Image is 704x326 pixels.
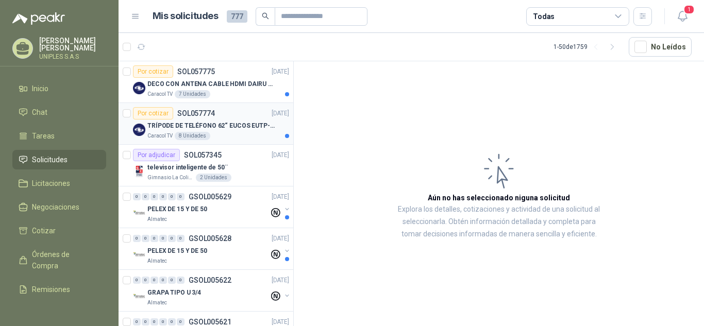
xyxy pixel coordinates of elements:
span: Inicio [32,83,48,94]
p: GSOL005621 [189,318,231,325]
div: 0 [159,235,167,242]
p: SOL057345 [184,151,222,159]
img: Logo peakr [12,12,65,25]
img: Company Logo [133,249,145,261]
span: Chat [32,107,47,118]
div: 0 [142,193,149,200]
a: Tareas [12,126,106,146]
p: TRÍPODE DE TELÉFONO 62“ EUCOS EUTP-010 [147,121,276,131]
p: [DATE] [272,192,289,202]
a: Negociaciones [12,197,106,217]
span: Negociaciones [32,201,79,213]
div: Por adjudicar [133,149,180,161]
div: Todas [533,11,555,22]
p: [DATE] [272,234,289,244]
a: Cotizar [12,221,106,241]
p: televisor inteligente de 50¨ [147,163,228,173]
div: 0 [133,193,141,200]
p: GSOL005622 [189,277,231,284]
a: Por cotizarSOL057774[DATE] Company LogoTRÍPODE DE TELÉFONO 62“ EUCOS EUTP-010Caracol TV8 Unidades [119,103,293,145]
p: [DATE] [272,109,289,118]
h1: Mis solicitudes [153,9,219,24]
a: Remisiones [12,280,106,299]
div: 0 [159,193,167,200]
a: Licitaciones [12,174,106,193]
div: 0 [159,318,167,325]
a: Inicio [12,79,106,98]
p: Almatec [147,257,167,265]
img: Company Logo [133,207,145,219]
h3: Aún no has seleccionado niguna solicitud [428,192,570,203]
p: Gimnasio La Colina [147,174,194,182]
div: 0 [168,193,176,200]
p: [PERSON_NAME] [PERSON_NAME] [39,37,106,52]
p: GSOL005629 [189,193,231,200]
a: 0 0 0 0 0 0 GSOL005622[DATE] Company LogoGRAPA TIPO U 3/4Almatec [133,274,291,307]
p: UNIPLES S.A.S [39,54,106,60]
div: 0 [177,193,185,200]
span: Tareas [32,130,55,142]
p: DECO CON ANTENA CABLE HDMI DAIRU DR90014 [147,79,276,89]
p: [DATE] [272,276,289,285]
div: 0 [133,277,141,284]
span: 1 [683,5,695,14]
p: SOL057774 [177,110,215,117]
button: No Leídos [629,37,692,57]
button: 1 [673,7,692,26]
div: 0 [168,277,176,284]
p: [DATE] [272,150,289,160]
span: Solicitudes [32,154,68,165]
img: Company Logo [133,290,145,303]
div: 0 [133,235,141,242]
div: 0 [177,277,185,284]
div: 0 [150,318,158,325]
p: GSOL005628 [189,235,231,242]
img: Company Logo [133,82,145,94]
div: 0 [142,235,149,242]
p: Caracol TV [147,90,173,98]
img: Company Logo [133,165,145,178]
span: Licitaciones [32,178,70,189]
div: 1 - 50 de 1759 [554,39,621,55]
span: search [262,12,269,20]
span: Órdenes de Compra [32,249,96,271]
a: Solicitudes [12,150,106,169]
div: 2 Unidades [196,174,231,182]
p: PELEX DE 15 Y DE 50 [147,204,207,214]
div: 0 [150,277,158,284]
p: Almatec [147,215,167,224]
p: Almatec [147,299,167,307]
span: Cotizar [32,225,56,236]
span: Remisiones [32,284,70,295]
div: 8 Unidades [175,132,210,140]
img: Company Logo [133,124,145,136]
div: 7 Unidades [175,90,210,98]
div: 0 [159,277,167,284]
div: 0 [168,318,176,325]
span: 777 [227,10,247,23]
div: Por cotizar [133,107,173,119]
p: GRAPA TIPO U 3/4 [147,288,201,298]
div: 0 [142,277,149,284]
p: [DATE] [272,67,289,77]
div: 0 [133,318,141,325]
div: 0 [142,318,149,325]
div: 0 [150,193,158,200]
a: Por adjudicarSOL057345[DATE] Company Logotelevisor inteligente de 50¨Gimnasio La Colina2 Unidades [119,145,293,186]
div: Por cotizar [133,65,173,78]
div: 0 [177,318,185,325]
p: SOL057775 [177,68,215,75]
a: 0 0 0 0 0 0 GSOL005628[DATE] Company LogoPELEX DE 15 Y DE 50Almatec [133,232,291,265]
div: 0 [177,235,185,242]
a: Por cotizarSOL057775[DATE] Company LogoDECO CON ANTENA CABLE HDMI DAIRU DR90014Caracol TV7 Unidades [119,61,293,103]
p: Caracol TV [147,132,173,140]
a: Órdenes de Compra [12,245,106,276]
a: Chat [12,102,106,122]
p: Explora los detalles, cotizaciones y actividad de una solicitud al seleccionarla. Obtén informaci... [397,203,601,241]
div: 0 [150,235,158,242]
a: 0 0 0 0 0 0 GSOL005629[DATE] Company LogoPELEX DE 15 Y DE 50Almatec [133,191,291,224]
div: 0 [168,235,176,242]
p: PELEX DE 15 Y DE 50 [147,246,207,256]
